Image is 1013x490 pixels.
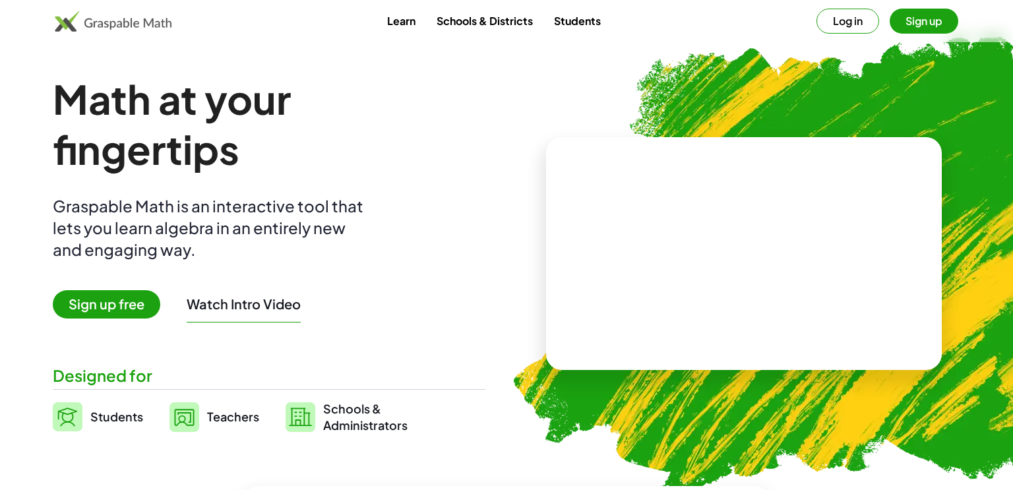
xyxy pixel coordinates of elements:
span: Schools & Administrators [323,400,408,433]
video: What is this? This is dynamic math notation. Dynamic math notation plays a central role in how Gr... [645,204,843,303]
img: svg%3e [169,402,199,432]
a: Learn [377,9,426,33]
a: Students [543,9,611,33]
button: Watch Intro Video [187,295,301,313]
span: Sign up free [53,290,160,319]
span: Teachers [207,409,259,424]
button: Log in [816,9,879,34]
img: svg%3e [53,402,82,431]
span: Students [90,409,143,424]
a: Students [53,400,143,433]
img: svg%3e [286,402,315,432]
button: Sign up [890,9,958,34]
div: Designed for [53,365,485,386]
div: Graspable Math is an interactive tool that lets you learn algebra in an entirely new and engaging... [53,195,369,260]
a: Schools & Districts [426,9,543,33]
h1: Math at your fingertips [53,74,472,174]
a: Teachers [169,400,259,433]
a: Schools &Administrators [286,400,408,433]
